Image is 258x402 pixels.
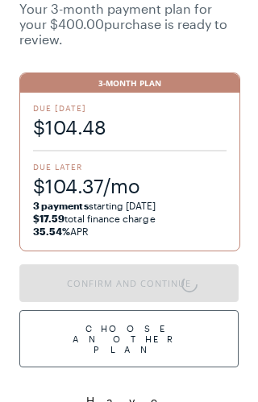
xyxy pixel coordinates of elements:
div: Choose Another Plan [19,310,239,367]
strong: 35.54% [33,226,70,237]
span: Your 3 -month payment plan for your $400.00 purchase is ready to review. [19,1,239,47]
span: Due Later [33,161,227,172]
span: $104.37/mo [33,172,227,199]
span: Due [DATE] [33,102,227,114]
button: Confirm and Continue [19,264,239,302]
strong: $17.59 [33,213,64,224]
span: starting [DATE] total finance charge APR [33,199,227,238]
strong: 3 payments [33,200,89,211]
div: 3-Month Plan [20,73,239,93]
span: $104.48 [33,114,227,140]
